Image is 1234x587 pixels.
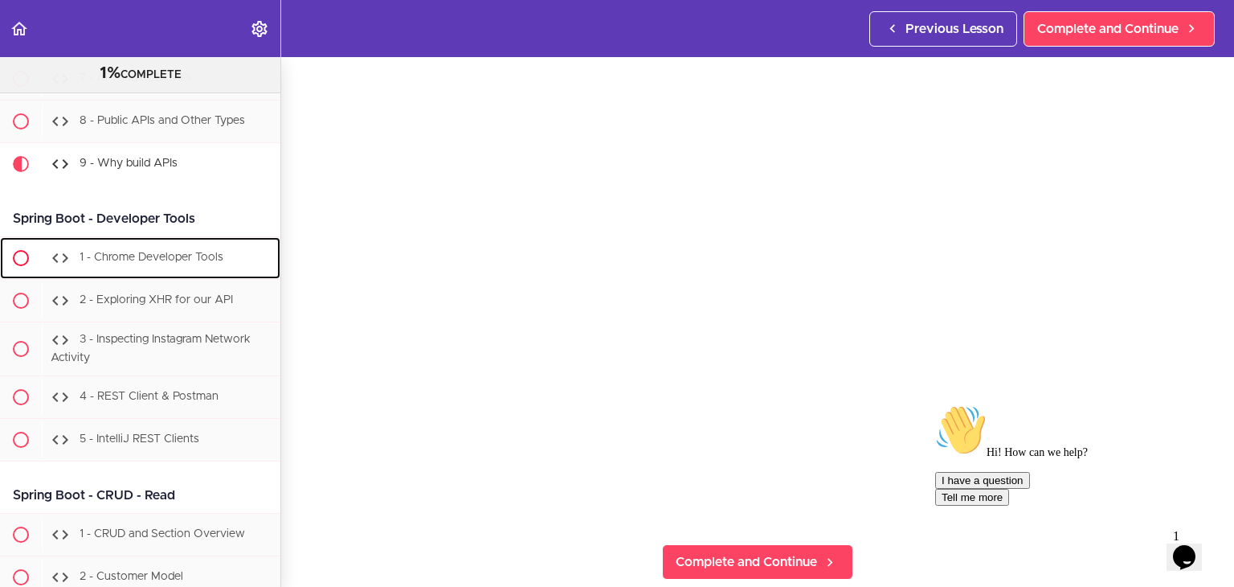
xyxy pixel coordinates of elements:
img: :wave: [6,6,58,58]
span: 8 - Public APIs and Other Types [80,115,245,126]
span: 5 - IntelliJ REST Clients [80,433,199,445]
div: COMPLETE [20,64,260,84]
span: Complete and Continue [676,552,817,572]
a: Previous Lesson [869,11,1017,47]
span: 2 - Exploring XHR for our API [80,294,233,306]
span: 4 - REST Client & Postman [80,391,219,402]
span: 9 - Why build APIs [80,158,178,169]
iframe: chat widget [1167,523,1218,571]
iframe: chat widget [929,398,1218,515]
a: Complete and Continue [1024,11,1215,47]
span: 2 - Customer Model [80,571,183,582]
span: Complete and Continue [1037,19,1179,39]
a: Complete and Continue [662,544,853,580]
button: Tell me more [6,91,80,108]
svg: Settings Menu [250,19,269,39]
div: 👋Hi! How can we help?I have a questionTell me more [6,6,296,108]
svg: Back to course curriculum [10,19,29,39]
span: 1 - Chrome Developer Tools [80,252,223,263]
span: 3 - Inspecting Instagram Network Activity [51,334,251,363]
button: I have a question [6,74,101,91]
span: Previous Lesson [905,19,1003,39]
span: 1 - CRUD and Section Overview [80,528,245,540]
span: Hi! How can we help? [6,48,159,60]
span: 1% [100,65,121,81]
